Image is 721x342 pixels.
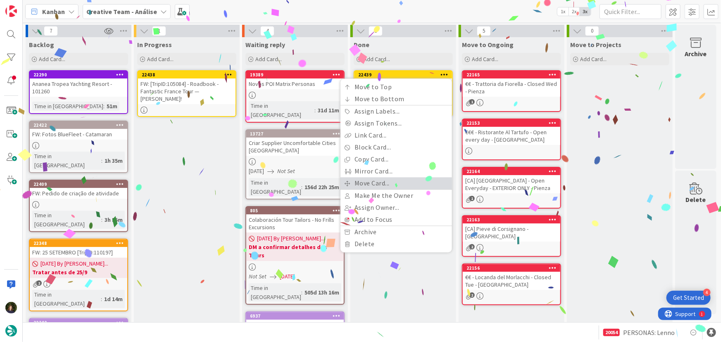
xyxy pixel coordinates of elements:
div: 1h 35m [102,156,125,165]
div: 22422 [33,122,127,128]
span: Waiting reply [245,40,285,49]
div: 22290Ananea Tropea Yachting Resort - 101260 [30,71,127,97]
div: Open Get Started checklist, remaining modules: 4 [666,291,711,305]
a: 13727Criar Supplier Uncomfortable Cities [GEOGRAPHIC_DATA][DATE]Not SetTime in [GEOGRAPHIC_DATA]:... [245,129,345,199]
i: Not Set [249,273,267,280]
div: 4 [703,289,711,296]
a: 22163[CA] Pieve di Corsignano - [GEOGRAPHIC_DATA] [462,215,561,257]
a: Move to Top [340,81,452,93]
span: 4 [260,26,274,36]
div: 22153€€€ - Ristorante Al Tartufo - Open every day - [GEOGRAPHIC_DATA] [463,119,560,145]
div: 22156 [463,264,560,272]
div: 13727 [246,130,344,138]
span: Add Card... [39,55,65,63]
div: Archive [685,49,707,59]
span: : [103,102,105,111]
a: Assign Tokens... [340,117,452,129]
a: 19389Novos POI Matrix PersonasTime in [GEOGRAPHIC_DATA]:31d 11m [245,70,345,123]
span: 1 [469,99,475,104]
div: 22163[CA] Pieve di Corsignano - [GEOGRAPHIC_DATA] [463,216,560,242]
div: 22290 [30,71,127,78]
div: 805 [246,207,344,214]
div: 22163 [466,217,560,223]
span: Move to Ongoing [462,40,514,49]
a: Assign Labels... [340,105,452,117]
span: Add Card... [472,55,498,63]
div: Time in [GEOGRAPHIC_DATA] [32,211,101,229]
span: Add Card... [580,55,607,63]
span: 7 [44,26,58,36]
a: 22153€€€ - Ristorante Al Tartufo - Open every day - [GEOGRAPHIC_DATA] [462,119,561,160]
div: 20054 [603,329,620,336]
span: 2 [469,292,475,298]
div: 805Colaboración Tour Tailors - No Frills Excursions [246,207,344,233]
a: Move to Bottom [340,93,452,105]
div: 19389 [250,72,344,78]
span: Move to Projects [570,40,621,49]
span: : [314,106,316,115]
div: 22422FW: Fotos BlueFleet - Catamaran [30,121,127,140]
span: Done [354,40,369,49]
div: Time in [GEOGRAPHIC_DATA] [249,283,301,302]
a: 22156€€ - Locanda del Morlacchi - Closed Tue - [GEOGRAPHIC_DATA] [462,264,561,305]
a: 22290Ananea Tropea Yachting Resort - 101260Time in [GEOGRAPHIC_DATA]:51m [29,70,128,114]
span: 5 [477,26,491,36]
div: 22156 [466,265,560,271]
img: avatar [5,325,17,337]
div: [CA] [GEOGRAPHIC_DATA] - Open Everyday - EXTERIOR ONLY - Pienza [463,175,560,193]
span: : [101,294,102,304]
span: Add Card... [147,55,174,63]
a: Move Card... [340,177,452,189]
div: Ananea Tropea Yachting Resort - 101260 [30,78,127,97]
a: 22409FW: Pedido de criação de atividadeTime in [GEOGRAPHIC_DATA]:3h 55m [29,180,128,232]
b: Tratar antes de 25/9 [32,268,125,276]
div: Time in [GEOGRAPHIC_DATA] [249,101,314,119]
div: 22439Move to TopMove to BottomAssign Labels...Assign Tokens...Link Card...Block Card...Copy Card.... [355,71,452,104]
div: 22165 [466,72,560,78]
a: 22439Move to TopMove to BottomAssign Labels...Assign Tokens...Link Card...Block Card...Copy Card.... [354,70,453,117]
span: 1 [469,196,475,201]
div: 22409 [33,181,127,187]
div: 22422 [30,121,127,129]
span: In Progress [137,40,172,49]
a: Make Me the Owner [340,190,452,202]
span: : [301,183,302,192]
span: 2x [569,7,580,16]
a: 22438FW: [TripID:105084] - Roadbook - Fantastic France Tour — [PERSON_NAME]! [137,70,236,117]
div: [CA] Pieve di Corsignano - [GEOGRAPHIC_DATA] [463,223,560,242]
a: Archive [340,226,452,238]
div: FW: Fotos BlueFleet - Catamaran [30,129,127,140]
div: 22438 [138,71,236,78]
span: [DATE] By [PERSON_NAME]... [257,234,325,243]
span: 1x [557,7,569,16]
div: 6937 [250,313,344,319]
div: 22438FW: [TripID:105084] - Roadbook - Fantastic France Tour — [PERSON_NAME]! [138,71,236,104]
div: Time in [GEOGRAPHIC_DATA] [32,152,101,170]
span: : [301,288,302,297]
div: 22165 [463,71,560,78]
div: 22348 [30,240,127,247]
a: 22165€€ - Trattoria da Fiorella - Closed Wed - Pienza [462,70,561,112]
div: 19389Novos POI Matrix Personas [246,71,344,89]
div: 51m [105,102,119,111]
b: Creative Team - Análise [86,7,157,16]
div: 1d 14m [102,294,125,304]
div: 22153 [463,119,560,127]
div: 505d 13h 16m [302,288,341,297]
div: 31d 11m [316,106,341,115]
span: Add Card... [364,55,390,63]
a: Assign Owner... [340,202,452,214]
a: 22348FW: 25 SETEMBRO [TripID:110197][DATE] By [PERSON_NAME]...Tratar antes de 25/9Time in [GEOGRA... [29,239,128,311]
span: 1 [152,26,166,36]
div: 22164 [466,169,560,174]
div: 22163 [463,216,560,223]
div: €€ - Trattoria da Fiorella - Closed Wed - Pienza [463,78,560,97]
div: 22240 [33,320,127,325]
a: 22422FW: Fotos BlueFleet - CatamaranTime in [GEOGRAPHIC_DATA]:1h 35m [29,121,128,173]
div: 156d 22h 25m [302,183,341,192]
i: Not Set [277,167,295,175]
div: 13727 [250,131,344,137]
span: [DATE] By [PERSON_NAME]... [40,259,108,268]
div: FW: 25 SETEMBRO [TripID:110197] [30,247,127,258]
div: 3h 55m [102,215,125,224]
